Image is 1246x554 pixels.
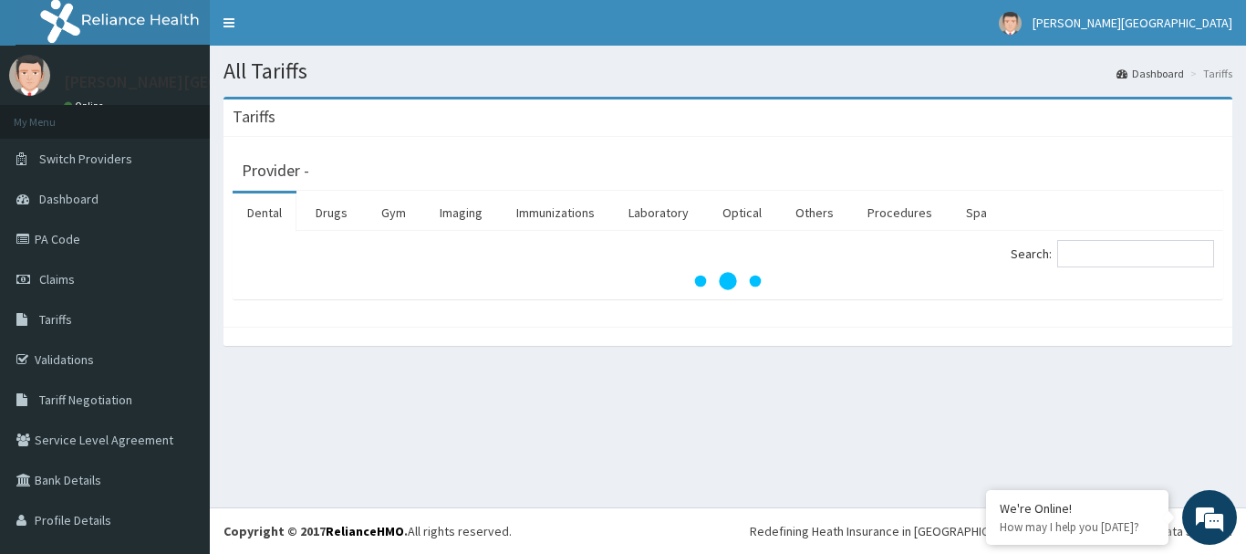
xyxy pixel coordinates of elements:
a: Drugs [301,193,362,232]
div: Redefining Heath Insurance in [GEOGRAPHIC_DATA] using Telemedicine and Data Science! [750,522,1232,540]
a: Gym [367,193,421,232]
div: We're Online! [1000,500,1155,517]
a: Dental [233,193,296,232]
a: Spa [951,193,1002,232]
a: Others [781,193,848,232]
a: Imaging [425,193,497,232]
li: Tariffs [1186,66,1232,81]
input: Search: [1057,240,1214,267]
footer: All rights reserved. [210,507,1246,554]
svg: audio-loading [691,245,764,318]
h3: Tariffs [233,109,275,125]
h1: All Tariffs [223,59,1232,83]
a: Online [64,99,108,112]
span: Tariffs [39,311,72,328]
span: Switch Providers [39,151,132,167]
p: How may I help you today? [1000,519,1155,535]
a: Immunizations [502,193,609,232]
span: Claims [39,271,75,287]
span: Tariff Negotiation [39,392,132,408]
a: Optical [708,193,776,232]
span: [PERSON_NAME][GEOGRAPHIC_DATA] [1033,15,1232,31]
h3: Provider - [242,162,309,179]
a: Laboratory [614,193,703,232]
label: Search: [1011,240,1214,267]
a: Procedures [853,193,947,232]
p: [PERSON_NAME][GEOGRAPHIC_DATA] [64,74,334,90]
a: RelianceHMO [326,523,404,539]
img: User Image [999,12,1022,35]
span: Dashboard [39,191,99,207]
strong: Copyright © 2017 . [223,523,408,539]
a: Dashboard [1116,66,1184,81]
img: User Image [9,55,50,96]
